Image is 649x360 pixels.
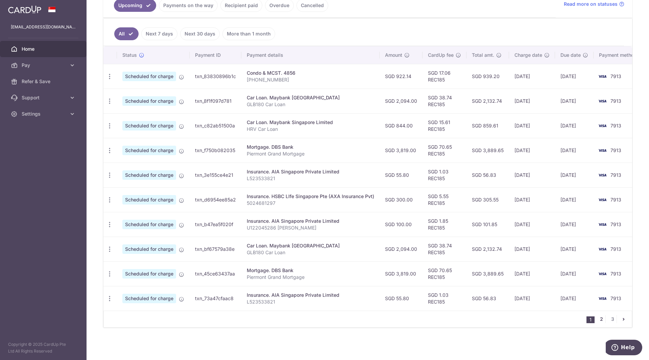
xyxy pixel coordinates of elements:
[428,52,454,58] span: CardUp fee
[122,294,176,303] span: Scheduled for charge
[610,73,621,79] span: 7913
[509,286,555,311] td: [DATE]
[8,5,41,14] img: CardUp
[466,89,509,113] td: SGD 2,132.74
[509,261,555,286] td: [DATE]
[555,138,594,163] td: [DATE]
[423,237,466,261] td: SGD 38.74 REC185
[190,113,241,138] td: txn_c82ab51500a
[190,138,241,163] td: txn_f750b082035
[610,172,621,178] span: 7913
[596,270,609,278] img: Bank Card
[466,113,509,138] td: SGD 859.61
[241,46,380,64] th: Payment details
[472,52,494,58] span: Total amt.
[380,64,423,89] td: SGD 922.14
[122,146,176,155] span: Scheduled for charge
[597,315,605,323] a: 2
[466,138,509,163] td: SGD 3,889.65
[247,267,374,274] div: Mortgage. DBS Bank
[114,27,139,40] a: All
[596,245,609,253] img: Bank Card
[380,261,423,286] td: SGD 3,819.00
[247,119,374,126] div: Car Loan. Maybank Singapore Limited
[247,126,374,133] p: HRV Car Loan
[594,46,645,64] th: Payment method
[555,163,594,187] td: [DATE]
[190,64,241,89] td: txn_83830896b1c
[596,122,609,130] img: Bank Card
[423,113,466,138] td: SGD 15.61 REC185
[22,62,66,69] span: Pay
[247,76,374,83] p: [PHONE_NUMBER]
[596,97,609,105] img: Bank Card
[22,94,66,101] span: Support
[423,138,466,163] td: SGD 70.65 REC185
[514,52,542,58] span: Charge date
[190,261,241,286] td: txn_45ce63437aa
[247,292,374,298] div: Insurance. AIA Singapore Private Limited
[247,94,374,101] div: Car Loan. Maybank [GEOGRAPHIC_DATA]
[180,27,220,40] a: Next 30 days
[610,123,621,128] span: 7913
[247,249,374,256] p: GLB180 Car Loan
[610,197,621,202] span: 7913
[190,46,241,64] th: Payment ID
[380,163,423,187] td: SGD 55.80
[247,200,374,207] p: 5024681297
[380,187,423,212] td: SGD 300.00
[423,212,466,237] td: SGD 1.85 REC185
[380,286,423,311] td: SGD 55.80
[423,261,466,286] td: SGD 70.65 REC185
[606,340,642,357] iframe: Opens a widget where you can find more information
[247,193,374,200] div: Insurance. HSBC LIfe Singapore Pte (AXA Insurance Pvt)
[608,315,617,323] a: 3
[190,237,241,261] td: txn_bf67579a38e
[190,187,241,212] td: txn_d6954ee85a2
[466,187,509,212] td: SGD 305.55
[610,246,621,252] span: 7913
[596,220,609,229] img: Bank Card
[610,221,621,227] span: 7913
[610,98,621,104] span: 7913
[586,316,595,323] li: 1
[586,311,632,327] nav: pager
[555,89,594,113] td: [DATE]
[564,1,624,7] a: Read more on statuses
[555,237,594,261] td: [DATE]
[466,163,509,187] td: SGD 56.83
[555,212,594,237] td: [DATE]
[247,101,374,108] p: GLB180 Car Loan
[466,286,509,311] td: SGD 56.83
[380,212,423,237] td: SGD 100.00
[423,89,466,113] td: SGD 38.74 REC185
[122,96,176,106] span: Scheduled for charge
[610,271,621,277] span: 7913
[509,212,555,237] td: [DATE]
[555,64,594,89] td: [DATE]
[509,138,555,163] td: [DATE]
[247,175,374,182] p: L523533821
[596,196,609,204] img: Bank Card
[466,261,509,286] td: SGD 3,889.65
[247,70,374,76] div: Condo & MCST. 4856
[122,269,176,279] span: Scheduled for charge
[466,212,509,237] td: SGD 101.85
[122,52,137,58] span: Status
[509,89,555,113] td: [DATE]
[122,220,176,229] span: Scheduled for charge
[122,195,176,205] span: Scheduled for charge
[555,261,594,286] td: [DATE]
[247,150,374,157] p: Piermont Grand Mortgage
[560,52,581,58] span: Due date
[466,64,509,89] td: SGD 939.20
[380,113,423,138] td: SGD 844.00
[509,237,555,261] td: [DATE]
[509,163,555,187] td: [DATE]
[610,295,621,301] span: 7913
[247,242,374,249] div: Car Loan. Maybank [GEOGRAPHIC_DATA]
[423,163,466,187] td: SGD 1.03 REC185
[596,171,609,179] img: Bank Card
[122,72,176,81] span: Scheduled for charge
